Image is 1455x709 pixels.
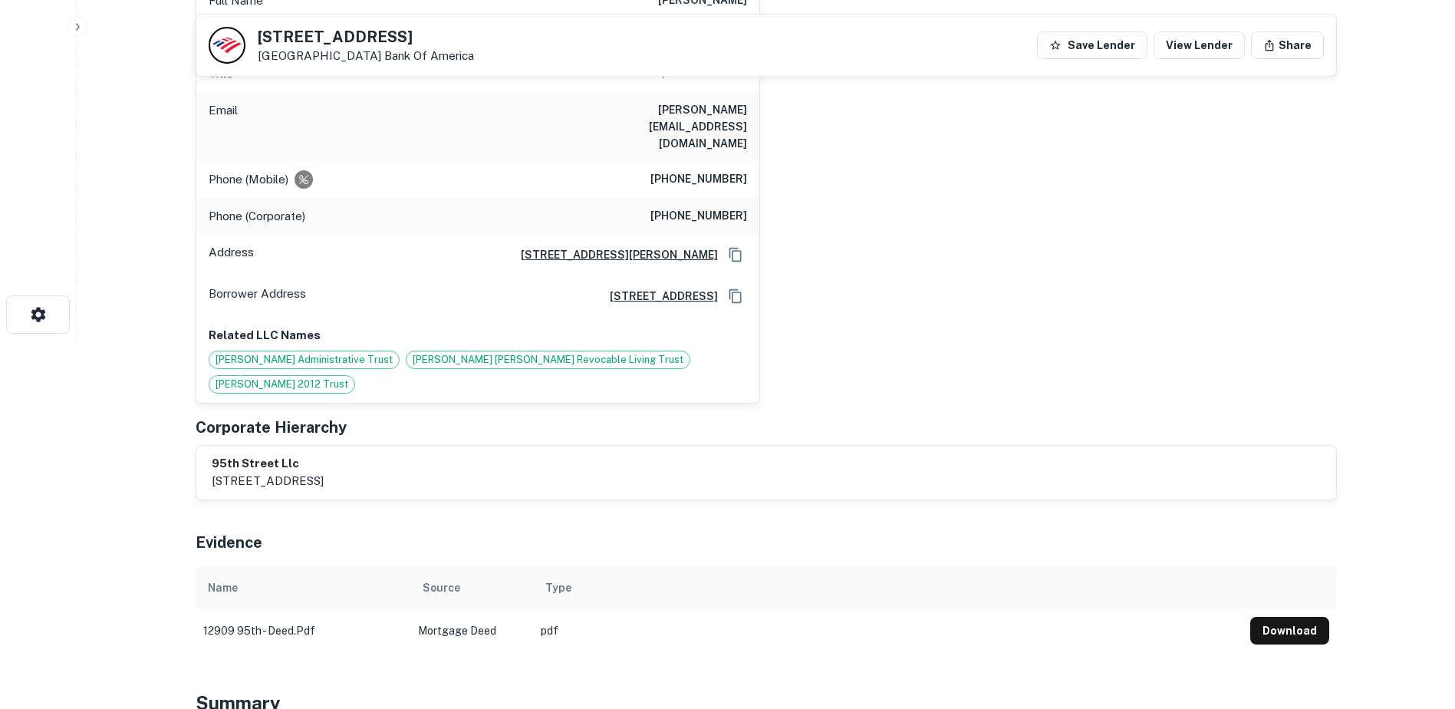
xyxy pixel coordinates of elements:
div: Source [423,579,460,597]
p: [STREET_ADDRESS] [212,472,324,490]
button: Copy Address [724,285,747,308]
h6: 95th street llc [212,455,324,473]
td: Mortgage Deed [410,609,533,652]
th: Type [533,566,1243,609]
iframe: Chat Widget [1378,586,1455,660]
div: Requests to not be contacted at this number [295,170,313,189]
a: [STREET_ADDRESS][PERSON_NAME] [509,246,718,263]
a: [STREET_ADDRESS] [597,288,718,305]
p: Email [209,101,238,152]
h6: [PERSON_NAME][EMAIL_ADDRESS][DOMAIN_NAME] [563,101,747,152]
h6: [PHONE_NUMBER] [650,207,747,226]
h5: Evidence [196,531,262,554]
button: Save Lender [1037,31,1147,59]
p: Related LLC Names [209,326,747,345]
div: Type [545,579,571,597]
span: [PERSON_NAME] 2012 Trust [209,377,354,392]
th: Source [410,566,533,609]
h5: [STREET_ADDRESS] [258,29,474,45]
button: Copy Address [724,243,747,266]
div: Name [208,579,238,597]
th: Name [196,566,410,609]
p: Borrower Address [209,285,306,308]
h5: Corporate Hierarchy [196,416,347,439]
td: pdf [533,609,1243,652]
p: Address [209,243,254,266]
span: [PERSON_NAME] Administrative Trust [209,352,399,368]
td: 12909 95th - deed.pdf [196,609,410,652]
button: Download [1250,617,1329,645]
p: [GEOGRAPHIC_DATA] [258,49,474,63]
p: Phone (Mobile) [209,170,288,189]
a: Bank Of America [384,49,474,62]
p: Phone (Corporate) [209,207,305,226]
a: View Lender [1154,31,1245,59]
button: Share [1251,31,1324,59]
div: scrollable content [196,566,1337,652]
h6: [PHONE_NUMBER] [650,170,747,189]
span: [PERSON_NAME] [PERSON_NAME] Revocable Living Trust [407,352,690,368]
